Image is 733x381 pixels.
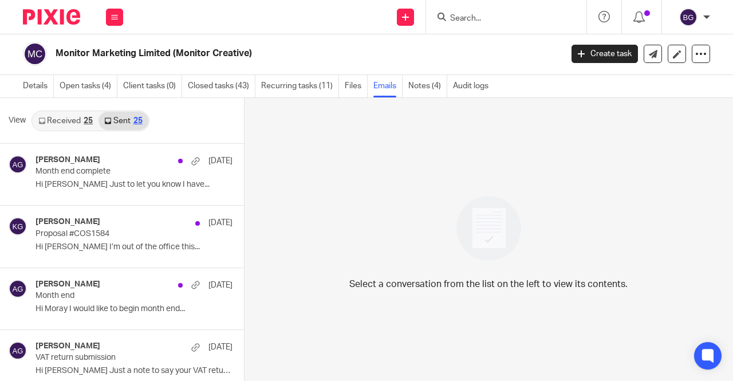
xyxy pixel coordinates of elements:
[408,75,447,97] a: Notes (4)
[123,75,182,97] a: Client tasks (0)
[349,277,628,291] p: Select a conversation from the list on the left to view its contents.
[60,75,117,97] a: Open tasks (4)
[36,155,100,165] h4: [PERSON_NAME]
[345,75,368,97] a: Files
[453,75,494,97] a: Audit logs
[36,167,193,176] p: Month end complete
[188,75,255,97] a: Closed tasks (43)
[9,280,27,298] img: svg%3E
[679,8,697,26] img: svg%3E
[36,366,232,376] p: Hi [PERSON_NAME] Just a note to say your VAT return...
[208,280,232,291] p: [DATE]
[449,14,552,24] input: Search
[56,48,455,60] h2: Monitor Marketing Limited (Monitor Creative)
[9,155,27,174] img: svg%3E
[36,291,193,301] p: Month end
[98,112,148,130] a: Sent25
[33,112,98,130] a: Received25
[449,188,529,268] img: image
[208,217,232,229] p: [DATE]
[133,117,143,125] div: 25
[23,42,47,66] img: svg%3E
[373,75,403,97] a: Emails
[36,280,100,289] h4: [PERSON_NAME]
[9,341,27,360] img: svg%3E
[36,304,232,314] p: Hi Moray I would like to begin month end...
[36,242,232,252] p: Hi [PERSON_NAME] I’m out of the office this...
[208,155,232,167] p: [DATE]
[36,180,232,190] p: Hi [PERSON_NAME] Just to let you know I have...
[36,217,100,227] h4: [PERSON_NAME]
[261,75,339,97] a: Recurring tasks (11)
[9,217,27,235] img: svg%3E
[23,9,80,25] img: Pixie
[84,117,93,125] div: 25
[208,341,232,353] p: [DATE]
[9,115,26,127] span: View
[23,75,54,97] a: Details
[36,341,100,351] h4: [PERSON_NAME]
[36,353,193,363] p: VAT return submission
[36,229,193,239] p: Proposal #COS1584
[572,45,638,63] a: Create task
